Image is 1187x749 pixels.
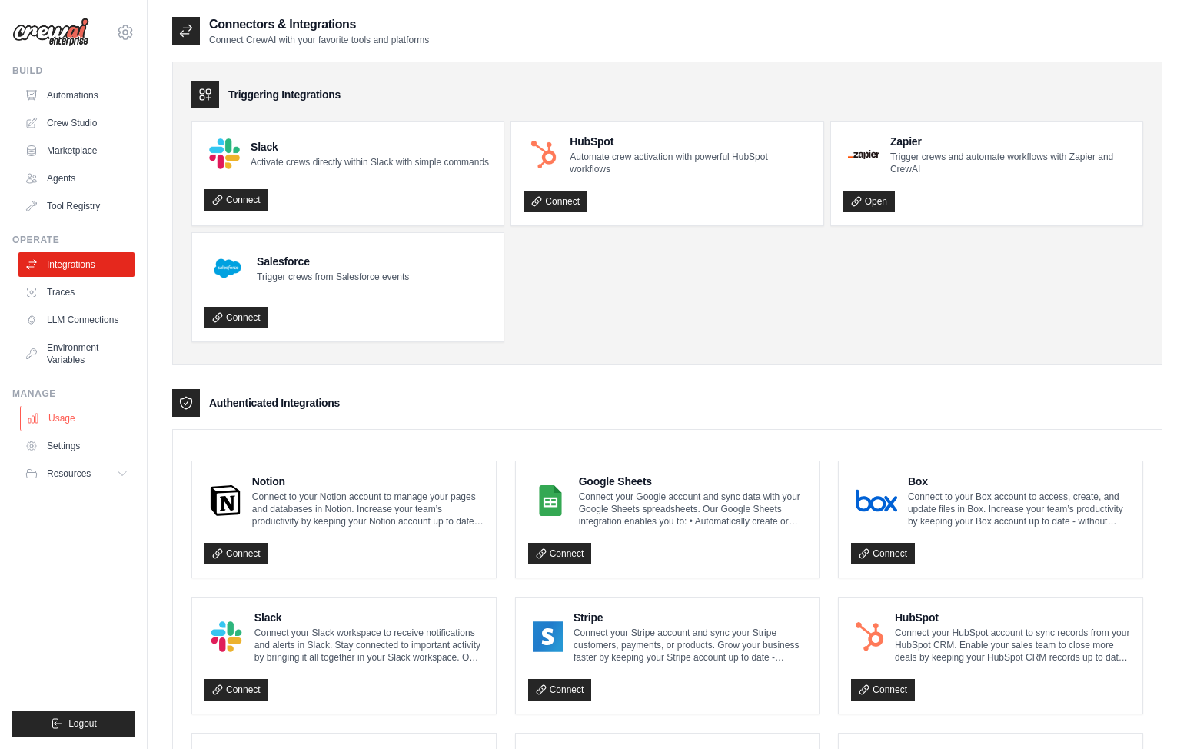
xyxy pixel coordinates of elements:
[254,610,484,625] h4: Slack
[47,468,91,480] span: Resources
[12,711,135,737] button: Logout
[209,15,429,34] h2: Connectors & Integrations
[843,191,895,212] a: Open
[18,111,135,135] a: Crew Studio
[528,679,592,701] a: Connect
[18,166,135,191] a: Agents
[257,271,409,283] p: Trigger crews from Salesforce events
[209,138,240,169] img: Slack Logo
[851,543,915,564] a: Connect
[579,474,807,489] h4: Google Sheets
[18,194,135,218] a: Tool Registry
[856,485,897,516] img: Box Logo
[908,474,1130,489] h4: Box
[228,87,341,102] h3: Triggering Integrations
[570,151,810,175] p: Automate crew activation with powerful HubSpot workflows
[209,395,340,411] h3: Authenticated Integrations
[252,474,484,489] h4: Notion
[251,139,489,155] h4: Slack
[209,250,246,287] img: Salesforce Logo
[12,388,135,400] div: Manage
[574,610,806,625] h4: Stripe
[252,491,484,528] p: Connect to your Notion account to manage your pages and databases in Notion. Increase your team’s...
[12,234,135,246] div: Operate
[890,134,1130,149] h4: Zapier
[574,627,806,664] p: Connect your Stripe account and sync your Stripe customers, payments, or products. Grow your busi...
[890,151,1130,175] p: Trigger crews and automate workflows with Zapier and CrewAI
[12,65,135,77] div: Build
[257,254,409,269] h4: Salesforce
[528,139,559,170] img: HubSpot Logo
[579,491,807,528] p: Connect your Google account and sync data with your Google Sheets spreadsheets. Our Google Sheets...
[856,621,884,652] img: HubSpot Logo
[251,156,489,168] p: Activate crews directly within Slack with simple commands
[18,138,135,163] a: Marketplace
[68,717,97,730] span: Logout
[908,491,1130,528] p: Connect to your Box account to access, create, and update files in Box. Increase your team’s prod...
[209,621,244,652] img: Slack Logo
[18,461,135,486] button: Resources
[20,406,136,431] a: Usage
[848,150,879,159] img: Zapier Logo
[209,485,241,516] img: Notion Logo
[204,543,268,564] a: Connect
[12,18,89,47] img: Logo
[18,83,135,108] a: Automations
[209,34,429,46] p: Connect CrewAI with your favorite tools and platforms
[533,485,568,516] img: Google Sheets Logo
[524,191,587,212] a: Connect
[895,610,1130,625] h4: HubSpot
[18,280,135,305] a: Traces
[18,434,135,458] a: Settings
[895,627,1130,664] p: Connect your HubSpot account to sync records from your HubSpot CRM. Enable your sales team to clo...
[528,543,592,564] a: Connect
[18,252,135,277] a: Integrations
[18,308,135,332] a: LLM Connections
[204,679,268,701] a: Connect
[533,621,563,652] img: Stripe Logo
[204,307,268,328] a: Connect
[254,627,484,664] p: Connect your Slack workspace to receive notifications and alerts in Slack. Stay connected to impo...
[851,679,915,701] a: Connect
[18,335,135,372] a: Environment Variables
[570,134,810,149] h4: HubSpot
[204,189,268,211] a: Connect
